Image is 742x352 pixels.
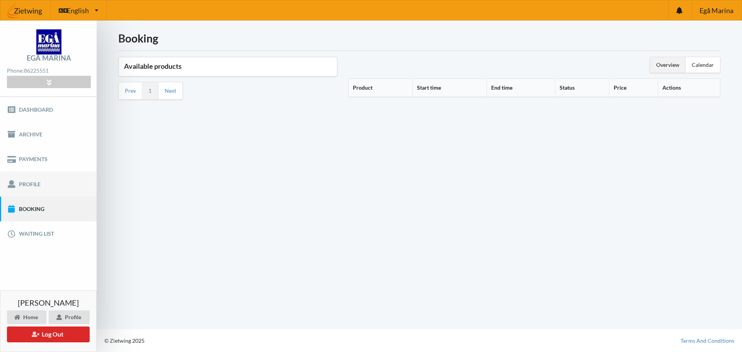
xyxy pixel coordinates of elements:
div: Profile [49,310,90,324]
div: Egå Marina [27,54,71,61]
th: Status [555,79,609,97]
div: Overview [650,57,686,73]
th: End time [487,79,555,97]
div: Phone: [7,66,90,76]
th: Start time [412,79,487,97]
a: Next [165,87,176,94]
h3: Available products [124,62,332,71]
th: Actions [658,79,720,97]
button: Log Out [7,326,90,342]
div: Calendar [686,57,720,73]
th: Price [609,79,658,97]
span: English [67,7,89,14]
span: [PERSON_NAME] [18,299,79,306]
span: Egå Marina [699,7,733,14]
div: Home [7,310,46,324]
a: Prev [125,87,136,94]
a: Terms And Conditions [681,337,734,345]
th: Product [349,79,412,97]
img: logo [36,29,61,54]
a: 1 [148,87,151,94]
h1: Booking [118,31,720,45]
strong: 86225551 [24,67,49,74]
